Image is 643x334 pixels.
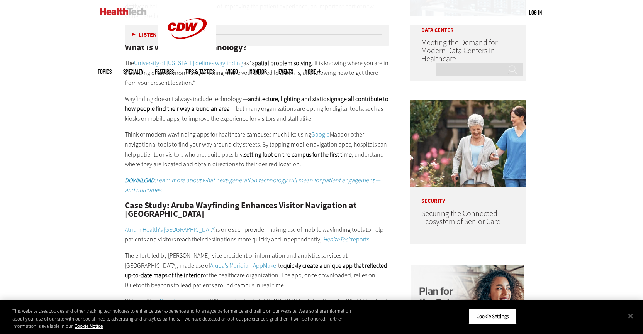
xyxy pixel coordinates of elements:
p: “It looks like a map or any GPS mapping tool,” [PERSON_NAME] tells HealthTech. “What I like about... [125,296,390,316]
em: HealthTech [323,235,351,243]
a: Securing the Connected Ecosystem of Senior Care [421,208,500,227]
a: Events [278,69,293,74]
a: Google [159,297,178,305]
a: Google [311,130,330,138]
span: Specialty [123,69,143,74]
p: The effort, led by [PERSON_NAME], vice president of information and analytics services at [GEOGRA... [125,251,390,290]
a: Aruba’s Meridian AppMaker [210,261,278,270]
a: HealthTechreports [322,235,369,243]
button: Cookie Settings [468,308,517,324]
a: Tips & Tactics [185,69,215,74]
button: Close [622,307,639,324]
p: Wayfinding doesn’t always include technology — — but many organizations are opting for digital to... [125,94,390,124]
a: Log in [529,9,542,16]
strong: DOWNLOAD: [125,176,156,184]
img: nurse walks with senior woman through a garden [410,100,526,187]
a: Video [226,69,238,74]
img: Home [100,8,147,15]
a: Atrium Health’s [GEOGRAPHIC_DATA] [125,226,216,234]
span: Topics [98,69,112,74]
p: Security [410,187,526,204]
div: User menu [529,8,542,17]
span: More [305,69,321,74]
a: MonITor [249,69,267,74]
a: CDW [158,51,216,59]
a: Features [155,69,174,74]
strong: architecture, lighting and static signage all contribute to how people find their way around an area [125,95,389,113]
a: DOWNLOAD:Learn more about what next-generation technology will mean for patient engagement — and ... [125,176,380,194]
a: More information about your privacy [75,323,103,329]
h2: Case Study: Aruba Wayfinding Enhances Visitor Navigation at [GEOGRAPHIC_DATA] [125,201,390,219]
div: This website uses cookies and other tracking technologies to enhance user experience and to analy... [12,307,354,330]
p: is one such provider making use of mobile wayfinding tools to help patients and visitors reach th... [125,225,390,245]
strong: setting foot on the campus for the first time [244,150,352,159]
p: Think of modern wayfinding apps for healthcare campuses much like using Maps or other navigationa... [125,130,390,169]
